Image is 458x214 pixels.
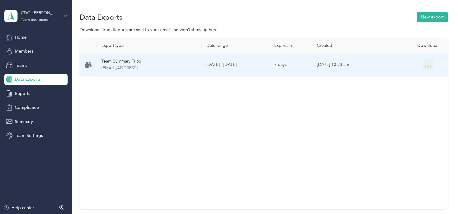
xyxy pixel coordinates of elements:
[202,38,269,53] th: Date range
[21,18,49,22] div: Team dashboard
[269,53,312,76] td: 7 days
[15,104,39,111] span: Compliance
[15,76,40,83] span: Data Exports
[15,34,27,41] span: Home
[15,62,27,69] span: Teams
[3,205,34,211] button: Help center
[312,38,380,53] th: Created
[101,58,197,65] div: Team Summary Trips
[15,118,33,125] span: Summary
[79,14,122,20] h1: Data Exports
[424,180,458,214] iframe: Everlance-gr Chat Button Frame
[15,90,30,97] span: Reports
[21,10,59,16] div: CDC- [PERSON_NAME]
[79,27,447,33] div: Downloads from Reports are sent to your email and won’t show up here.
[269,38,312,53] th: Expires in
[15,48,33,54] span: Members
[202,53,269,76] td: [DATE] - [DATE]
[15,132,43,139] span: Team Settings
[312,53,380,76] td: [DATE] 10:33 am
[101,65,197,71] span: team-summary-jelder@carrolldist.com-trips-2025-09-01-2025-09-30.xlsx
[417,12,448,22] button: New export
[385,43,443,48] div: Download
[97,38,202,53] th: Export type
